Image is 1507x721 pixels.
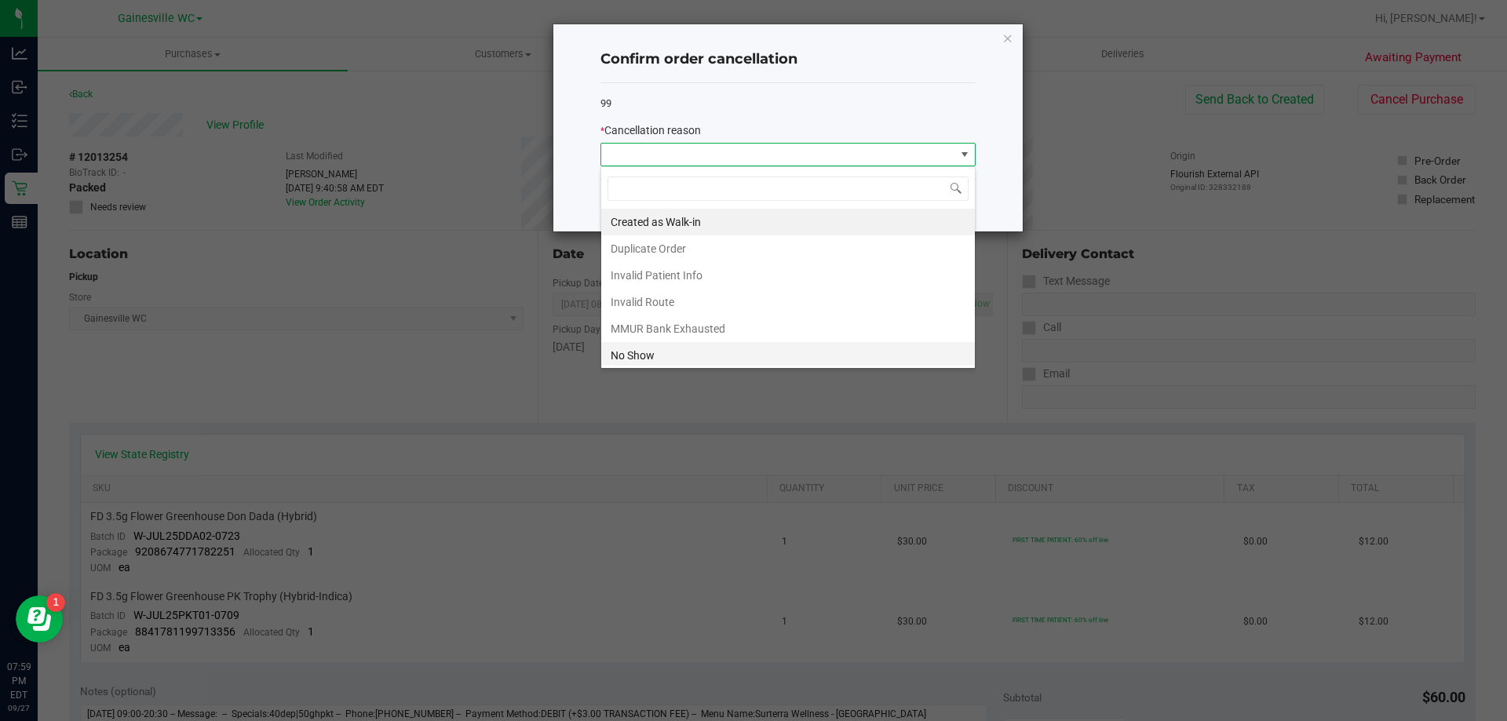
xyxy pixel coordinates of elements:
iframe: Resource center unread badge [46,593,65,612]
button: Close [1002,28,1013,47]
li: Duplicate Order [601,235,975,262]
li: No Show [601,342,975,369]
li: Invalid Patient Info [601,262,975,289]
li: Invalid Route [601,289,975,315]
li: MMUR Bank Exhausted [601,315,975,342]
li: Created as Walk-in [601,209,975,235]
iframe: Resource center [16,595,63,643]
h4: Confirm order cancellation [600,49,976,70]
span: 99 [600,97,611,109]
span: Cancellation reason [604,124,701,137]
